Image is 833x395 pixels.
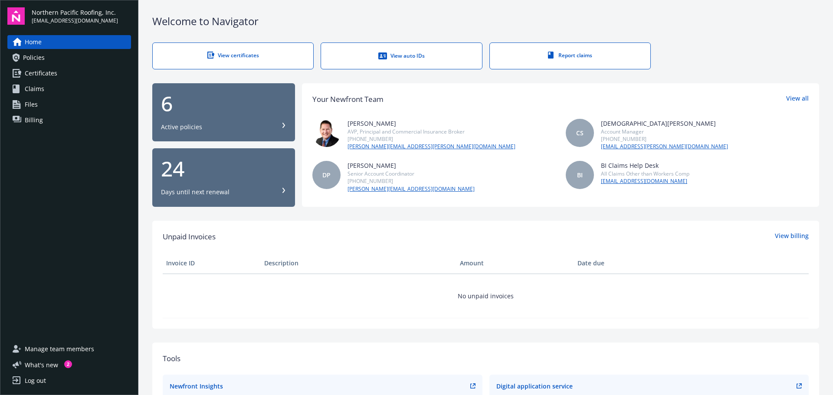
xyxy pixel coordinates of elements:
[7,360,72,369] button: What's new2
[601,119,728,128] div: [DEMOGRAPHIC_DATA][PERSON_NAME]
[163,274,809,318] td: No unpaid invoices
[348,177,475,185] div: [PHONE_NUMBER]
[7,35,131,49] a: Home
[261,253,456,274] th: Description
[7,82,131,96] a: Claims
[163,231,216,242] span: Unpaid Invoices
[7,98,131,111] a: Files
[321,42,482,69] a: View auto IDs
[25,113,43,127] span: Billing
[32,17,118,25] span: [EMAIL_ADDRESS][DOMAIN_NAME]
[161,188,230,196] div: Days until next renewal
[7,66,131,80] a: Certificates
[601,170,689,177] div: All Claims Other than Workers Comp
[32,8,118,17] span: Northern Pacific Roofing, Inc.
[25,374,46,388] div: Log out
[152,83,295,142] button: 6Active policies
[574,253,672,274] th: Date due
[152,148,295,207] button: 24Days until next renewal
[601,143,728,150] a: [EMAIL_ADDRESS][PERSON_NAME][DOMAIN_NAME]
[507,52,633,59] div: Report claims
[348,135,515,143] div: [PHONE_NUMBER]
[7,7,25,25] img: navigator-logo.svg
[25,35,42,49] span: Home
[348,143,515,150] a: [PERSON_NAME][EMAIL_ADDRESS][PERSON_NAME][DOMAIN_NAME]
[312,94,384,105] div: Your Newfront Team
[312,119,341,147] img: photo
[152,42,314,69] a: View certificates
[601,128,728,135] div: Account Manager
[786,94,809,105] a: View all
[322,170,331,180] span: DP
[496,382,573,391] div: Digital application service
[163,253,261,274] th: Invoice ID
[25,82,44,96] span: Claims
[775,231,809,242] a: View billing
[577,170,583,180] span: BI
[170,52,296,59] div: View certificates
[25,360,58,369] span: What ' s new
[601,135,728,143] div: [PHONE_NUMBER]
[161,93,286,114] div: 6
[348,161,475,170] div: [PERSON_NAME]
[348,185,475,193] a: [PERSON_NAME][EMAIL_ADDRESS][DOMAIN_NAME]
[7,113,131,127] a: Billing
[163,353,809,364] div: Tools
[25,66,57,80] span: Certificates
[23,51,45,65] span: Policies
[456,253,574,274] th: Amount
[32,7,131,25] button: Northern Pacific Roofing, Inc.[EMAIL_ADDRESS][DOMAIN_NAME]
[152,14,819,29] div: Welcome to Navigator
[161,123,202,131] div: Active policies
[348,119,515,128] div: [PERSON_NAME]
[348,170,475,177] div: Senior Account Coordinator
[601,161,689,170] div: BI Claims Help Desk
[489,42,651,69] a: Report claims
[7,51,131,65] a: Policies
[161,158,286,179] div: 24
[348,128,515,135] div: AVP, Principal and Commercial Insurance Broker
[601,177,689,185] a: [EMAIL_ADDRESS][DOMAIN_NAME]
[64,360,72,368] div: 2
[338,52,464,60] div: View auto IDs
[25,342,94,356] span: Manage team members
[170,382,223,391] div: Newfront Insights
[7,342,131,356] a: Manage team members
[25,98,38,111] span: Files
[576,128,584,137] span: CS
